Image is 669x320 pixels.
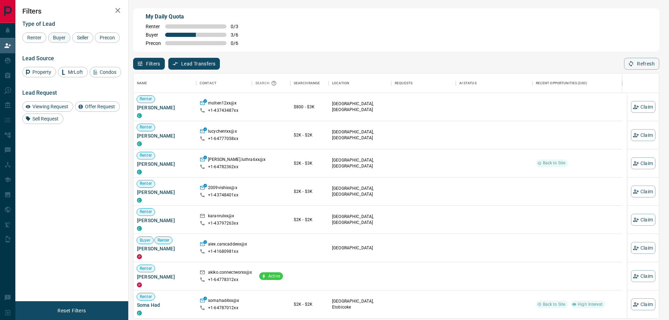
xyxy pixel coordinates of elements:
span: [PERSON_NAME] [137,273,193,280]
span: Renter [25,35,44,40]
div: Precon [95,32,120,43]
span: 0 / 3 [231,24,246,29]
span: Renter [137,294,155,300]
span: Property [30,69,54,75]
span: [PERSON_NAME] [137,189,193,196]
p: 2009vishixx@x [208,185,237,192]
div: Property [22,67,56,77]
span: Back to Site [540,160,568,166]
span: Viewing Request [30,104,71,109]
div: Viewing Request [22,101,73,112]
span: Renter [137,124,155,130]
p: $800 - $3K [294,104,325,110]
span: 3 / 6 [231,32,246,38]
p: +1- 64777058xx [208,136,238,142]
div: condos.ca [137,113,142,118]
button: Claim [631,298,655,310]
div: AI Status [456,73,532,93]
span: Renter [137,209,155,215]
span: Precon [97,35,117,40]
p: [GEOGRAPHIC_DATA], [GEOGRAPHIC_DATA] [332,129,388,141]
div: Offer Request [75,101,120,112]
span: High Interest [575,302,605,307]
span: Renter [137,181,155,187]
div: Recent Opportunities (30d) [536,73,587,93]
p: alex.carscaddexx@x [208,241,247,249]
button: Claim [631,157,655,169]
span: Back to Site [540,302,568,307]
p: $2K - $2K [294,132,325,138]
div: condos.ca [137,226,142,231]
div: Contact [200,73,216,93]
span: MrLoft [66,69,85,75]
span: Renter [137,266,155,272]
p: +1- 64782362xx [208,164,238,170]
span: [PERSON_NAME] [137,132,193,139]
p: [GEOGRAPHIC_DATA], [GEOGRAPHIC_DATA] [332,157,388,169]
span: Seller [75,35,91,40]
div: Name [137,73,147,93]
p: [GEOGRAPHIC_DATA] [332,245,388,251]
div: Search Range [294,73,320,93]
span: [PERSON_NAME] [137,104,193,111]
p: +1- 43743487xx [208,108,238,114]
p: akiko.connectworxx@x [208,270,252,277]
p: $2K - $2K [294,217,325,223]
p: $2K - $3K [294,188,325,195]
div: Requests [391,73,456,93]
span: [PERSON_NAME] [137,161,193,167]
button: Claim [631,186,655,197]
p: [GEOGRAPHIC_DATA], [GEOGRAPHIC_DATA] [332,101,388,113]
p: [GEOGRAPHIC_DATA], Etobicoke [332,298,388,310]
div: Seller [72,32,93,43]
div: Recent Opportunities (30d) [532,73,622,93]
div: Renter [22,32,46,43]
p: +1- 64787012xx [208,305,238,311]
span: Renter [155,237,172,243]
div: Location [329,73,391,93]
p: +1- 64778312xx [208,277,238,283]
span: Buyer [51,35,68,40]
span: Offer Request [83,104,117,109]
p: +1- 43797263xx [208,220,238,226]
button: Claim [631,101,655,113]
div: Search [255,73,278,93]
p: lucychentxx@x [208,128,237,136]
span: 0 / 6 [231,40,246,46]
div: Requests [395,73,413,93]
button: Refresh [624,58,659,70]
span: Type of Lead [22,21,55,27]
span: Buyer [137,237,153,243]
div: condos.ca [137,311,142,315]
button: Filters [133,58,165,70]
button: Reset Filters [53,305,90,317]
p: molten12xx@x [208,100,237,108]
p: $2K - $3K [294,160,325,166]
span: Renter [137,96,155,102]
div: condos.ca [137,198,142,203]
span: Buyer [146,32,161,38]
span: Lead Source [22,55,54,62]
p: [GEOGRAPHIC_DATA], [GEOGRAPHIC_DATA] [332,214,388,226]
p: [PERSON_NAME].luthra6xx@x [208,157,266,164]
button: Claim [631,214,655,226]
p: $2K - $2K [294,301,325,307]
div: condos.ca [137,170,142,174]
span: Lead Request [22,89,57,96]
p: karanrulxx@x [208,213,234,220]
div: Location [332,73,349,93]
button: Lead Transfers [168,58,220,70]
p: +1- 41680981xx [208,249,238,255]
span: Sell Request [30,116,61,122]
span: Soma Had [137,302,193,309]
span: [PERSON_NAME] [137,245,193,252]
div: AI Status [459,73,477,93]
span: Condos [97,69,119,75]
div: Name [133,73,196,93]
span: Renter [146,24,161,29]
div: Condos [90,67,121,77]
span: Renter [137,153,155,158]
button: Claim [631,242,655,254]
button: Claim [631,129,655,141]
h2: Filters [22,7,121,15]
